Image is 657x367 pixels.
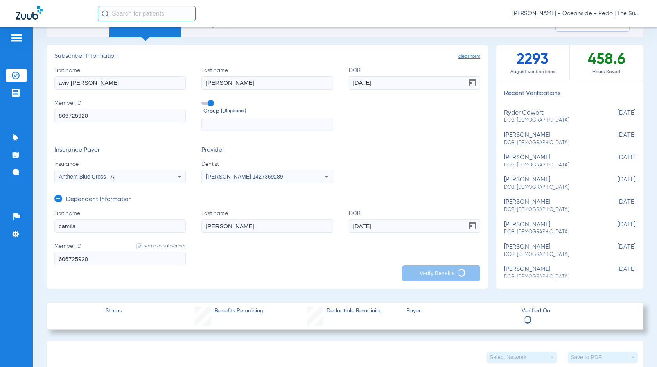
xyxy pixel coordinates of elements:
[596,176,635,191] span: [DATE]
[596,199,635,213] span: [DATE]
[504,243,596,258] div: [PERSON_NAME]
[10,33,23,43] img: hamburger-icon
[226,107,246,115] small: (optional)
[465,75,480,91] button: Open calendar
[349,76,480,90] input: DOBOpen calendar
[201,76,333,90] input: Last name
[54,109,186,122] input: Member ID
[201,147,333,154] h3: Provider
[596,221,635,236] span: [DATE]
[596,109,635,124] span: [DATE]
[98,6,196,21] input: Search for patients
[201,219,333,233] input: Last name
[54,252,186,265] input: Member IDsame as subscriber
[596,132,635,146] span: [DATE]
[504,140,596,147] span: DOB: [DEMOGRAPHIC_DATA]
[203,107,333,115] span: Group ID
[206,174,283,180] span: [PERSON_NAME] 1427369289
[504,229,596,236] span: DOB: [DEMOGRAPHIC_DATA]
[349,66,480,90] label: DOB
[570,68,643,76] span: Hours Saved
[349,219,480,233] input: DOBOpen calendar
[106,307,122,315] span: Status
[327,307,383,315] span: Deductible Remaining
[129,242,186,250] label: same as subscriber
[59,174,116,180] span: Anthem Blue Cross - Ai
[201,160,333,168] span: Dentist
[522,307,630,315] span: Verified On
[618,329,657,367] iframe: Chat Widget
[458,53,480,61] span: clear form
[596,154,635,168] span: [DATE]
[54,160,186,168] span: Insurance
[504,184,596,191] span: DOB: [DEMOGRAPHIC_DATA]
[201,66,333,90] label: Last name
[504,266,596,280] div: [PERSON_NAME]
[54,66,186,90] label: First name
[54,219,186,233] input: First name
[504,117,596,124] span: DOB: [DEMOGRAPHIC_DATA]
[102,10,109,17] img: Search Icon
[570,45,643,80] div: 458.6
[402,265,480,281] button: Verify Benefits
[504,251,596,258] span: DOB: [DEMOGRAPHIC_DATA]
[54,242,186,265] label: Member ID
[504,199,596,213] div: [PERSON_NAME]
[496,45,570,80] div: 2293
[215,307,264,315] span: Benefits Remaining
[66,196,132,204] h3: Dependent Information
[16,6,43,20] img: Zuub Logo
[512,10,641,18] span: [PERSON_NAME] - Oceanside - Pedo | The Super Dentists
[496,68,569,76] span: August Verifications
[504,154,596,168] div: [PERSON_NAME]
[504,206,596,213] span: DOB: [DEMOGRAPHIC_DATA]
[54,53,480,61] h3: Subscriber Information
[465,218,480,234] button: Open calendar
[54,76,186,90] input: First name
[504,162,596,169] span: DOB: [DEMOGRAPHIC_DATA]
[504,221,596,236] div: [PERSON_NAME]
[406,307,515,315] span: Payer
[596,243,635,258] span: [DATE]
[54,209,186,233] label: First name
[596,266,635,280] span: [DATE]
[54,147,186,154] h3: Insurance Payer
[201,209,333,233] label: Last name
[504,176,596,191] div: [PERSON_NAME]
[496,90,643,98] h3: Recent Verifications
[504,109,596,124] div: ryder cowart
[504,132,596,146] div: [PERSON_NAME]
[54,99,186,131] label: Member ID
[349,209,480,233] label: DOB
